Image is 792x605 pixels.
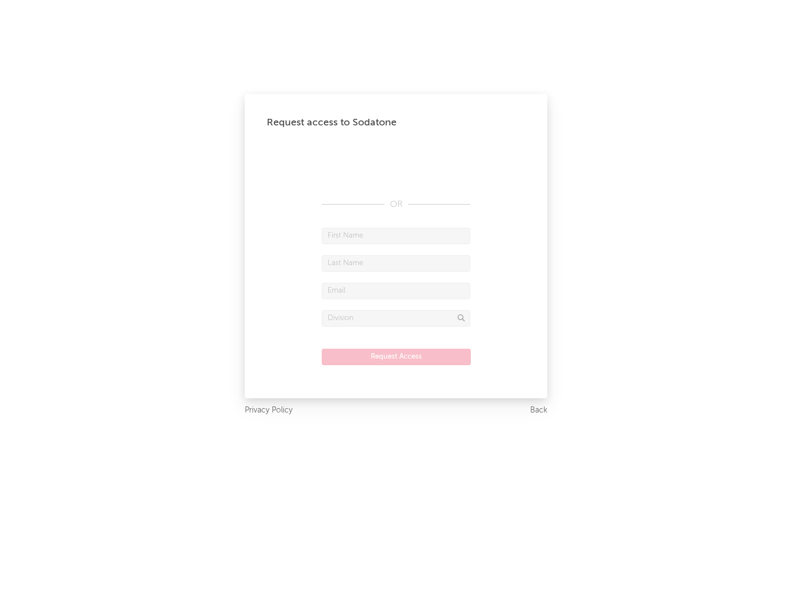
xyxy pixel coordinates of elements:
div: OR [322,198,470,211]
input: Division [322,310,470,327]
input: Last Name [322,255,470,272]
a: Privacy Policy [245,404,293,417]
a: Back [530,404,547,417]
input: First Name [322,228,470,244]
button: Request Access [322,349,471,365]
div: Request access to Sodatone [267,116,525,129]
input: Email [322,283,470,299]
